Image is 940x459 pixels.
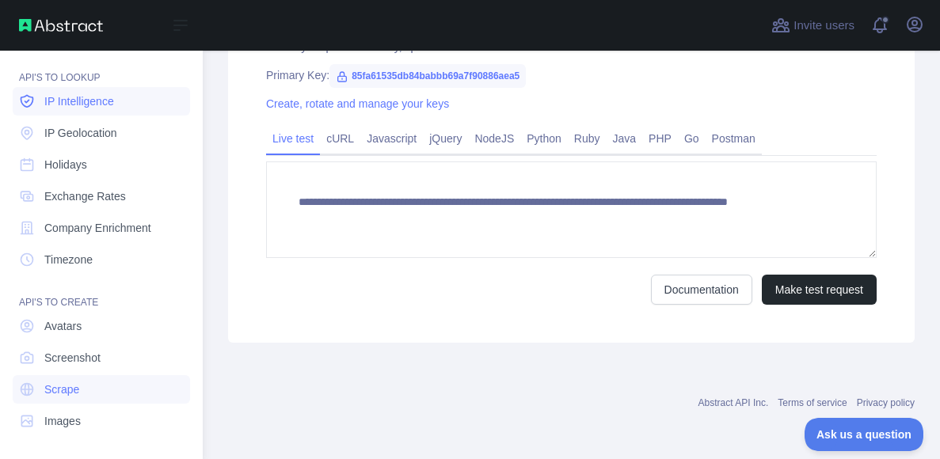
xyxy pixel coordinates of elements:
[44,220,151,236] span: Company Enrichment
[698,397,769,408] a: Abstract API Inc.
[13,312,190,340] a: Avatars
[13,407,190,435] a: Images
[19,19,103,32] img: Abstract API
[651,275,752,305] a: Documentation
[762,275,877,305] button: Make test request
[423,126,468,151] a: jQuery
[266,67,877,83] div: Primary Key:
[13,119,190,147] a: IP Geolocation
[44,125,117,141] span: IP Geolocation
[44,413,81,429] span: Images
[678,126,706,151] a: Go
[568,126,607,151] a: Ruby
[266,97,449,110] a: Create, rotate and manage your keys
[805,418,924,451] iframe: Toggle Customer Support
[266,126,320,151] a: Live test
[13,214,190,242] a: Company Enrichment
[44,350,101,366] span: Screenshot
[13,52,190,84] div: API'S TO LOOKUP
[468,126,520,151] a: NodeJS
[857,397,915,408] a: Privacy policy
[44,188,126,204] span: Exchange Rates
[44,318,82,334] span: Avatars
[44,252,93,267] span: Timezone
[13,150,190,179] a: Holidays
[607,126,643,151] a: Java
[13,375,190,404] a: Scrape
[44,157,87,173] span: Holidays
[360,126,423,151] a: Javascript
[520,126,568,151] a: Python
[44,381,79,397] span: Scrape
[320,126,360,151] a: cURL
[44,93,114,109] span: IP Intelligence
[793,17,854,35] span: Invite users
[778,397,847,408] a: Terms of service
[13,245,190,274] a: Timezone
[13,343,190,372] a: Screenshot
[768,13,858,38] button: Invite users
[706,126,762,151] a: Postman
[329,64,526,88] span: 85fa61535db84babbb69a7f90886aea5
[13,277,190,309] div: API'S TO CREATE
[13,182,190,211] a: Exchange Rates
[13,87,190,116] a: IP Intelligence
[642,126,678,151] a: PHP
